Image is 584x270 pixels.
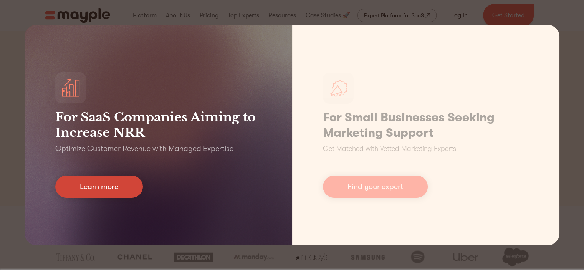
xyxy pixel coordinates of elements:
[323,144,456,154] p: Get Matched with Vetted Marketing Experts
[55,176,143,198] a: Learn more
[55,109,261,140] h3: For SaaS Companies Aiming to Increase NRR
[55,143,233,154] p: Optimize Customer Revenue with Managed Expertise
[323,176,428,198] a: Find your expert
[323,110,529,141] h1: For Small Businesses Seeking Marketing Support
